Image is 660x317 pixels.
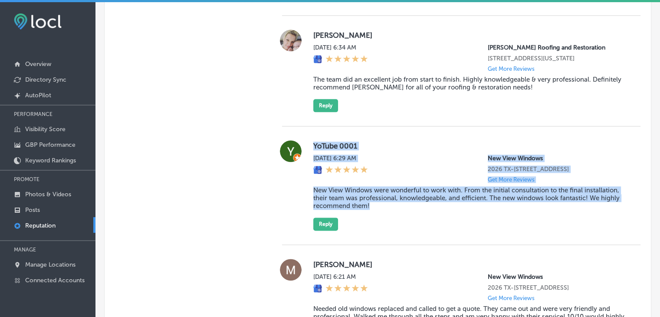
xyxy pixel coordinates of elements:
[325,284,368,294] div: 5 Stars
[14,14,21,21] img: logo_orange.svg
[25,277,85,284] p: Connected Accounts
[488,284,627,291] p: 2026 TX-66 Suite A
[488,55,627,62] p: 2026 Hwy 66
[24,14,43,21] div: v 4.0.25
[25,92,51,99] p: AutoPilot
[25,125,66,133] p: Visibility Score
[488,165,627,173] p: 2026 TX-66 Suite A
[325,165,368,175] div: 5 Stars
[25,60,51,68] p: Overview
[488,155,627,162] p: New View Windows
[313,155,368,162] label: [DATE] 6:29 AM
[488,44,627,51] p: Graves Roofing and Restoration
[313,186,627,210] blockquote: New View Windows were wonderful to work with. From the initial consultation to the final installa...
[313,260,627,269] label: [PERSON_NAME]
[488,273,627,281] p: New View Windows
[313,142,627,150] label: YoTube 0001
[313,44,368,51] label: [DATE] 6:34 AM
[488,176,535,183] p: Get More Reviews
[25,206,40,214] p: Posts
[313,99,338,112] button: Reply
[23,23,95,30] div: Domain: [DOMAIN_NAME]
[25,191,71,198] p: Photos & Videos
[488,295,535,301] p: Get More Reviews
[325,55,368,64] div: 5 Stars
[14,13,62,30] img: fda3e92497d09a02dc62c9cd864e3231.png
[96,51,146,57] div: Keywords by Traffic
[313,218,338,231] button: Reply
[313,31,627,40] label: [PERSON_NAME]
[25,222,56,229] p: Reputation
[33,51,78,57] div: Domain Overview
[23,50,30,57] img: tab_domain_overview_orange.svg
[25,157,76,164] p: Keyword Rankings
[313,273,368,281] label: [DATE] 6:21 AM
[25,261,76,268] p: Manage Locations
[25,141,76,149] p: GBP Performance
[488,66,535,72] p: Get More Reviews
[86,50,93,57] img: tab_keywords_by_traffic_grey.svg
[313,76,627,91] blockquote: The team did an excellent job from start to finish. Highly knowledgeable & very professional. Def...
[14,23,21,30] img: website_grey.svg
[25,76,66,83] p: Directory Sync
